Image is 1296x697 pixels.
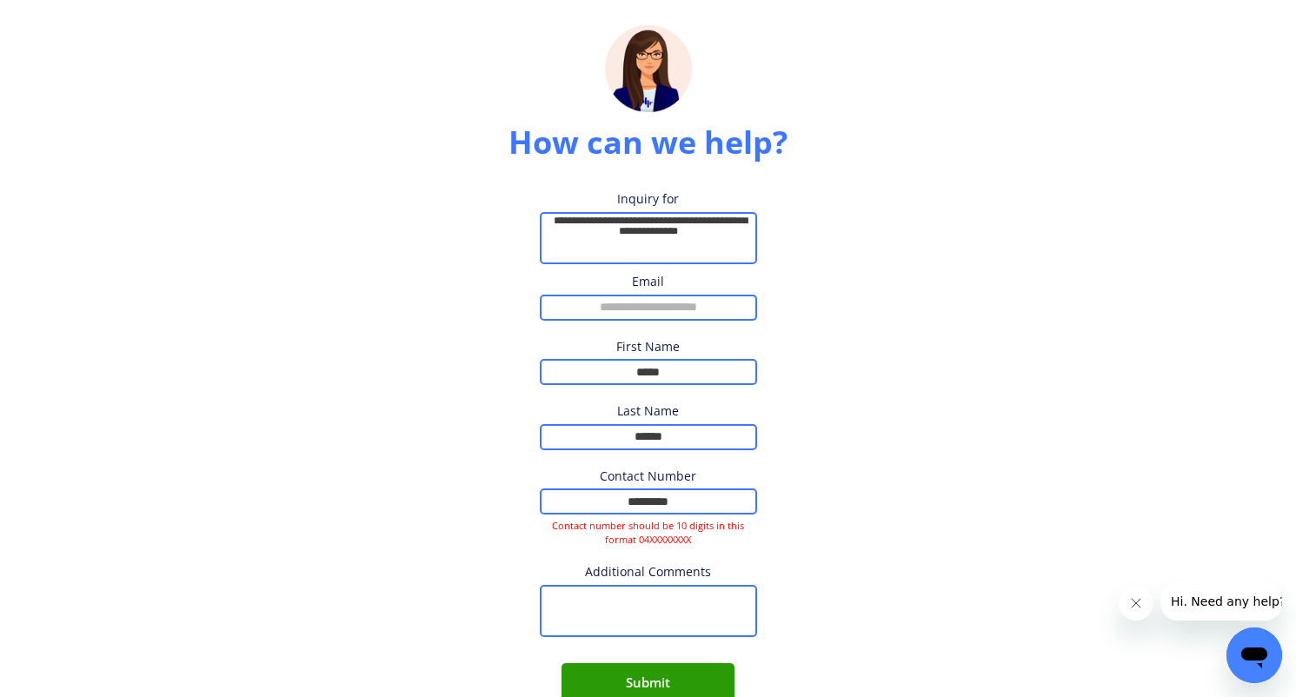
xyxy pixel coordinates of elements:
div: Contact number should be 10 digits in this format 04XXXXXXXX [540,519,757,546]
div: First Name [562,338,735,355]
div: Inquiry for [562,190,735,208]
div: Additional Comments [562,563,735,581]
span: Hi. Need any help? [10,12,125,26]
div: Contact Number [562,468,735,485]
iframe: Close message [1119,586,1153,621]
iframe: Button to launch messaging window [1226,627,1282,683]
div: Last Name [562,402,735,420]
img: madeline.png [605,25,692,112]
div: Email [562,273,735,290]
iframe: Message from company [1160,582,1282,621]
div: How can we help? [508,121,788,164]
